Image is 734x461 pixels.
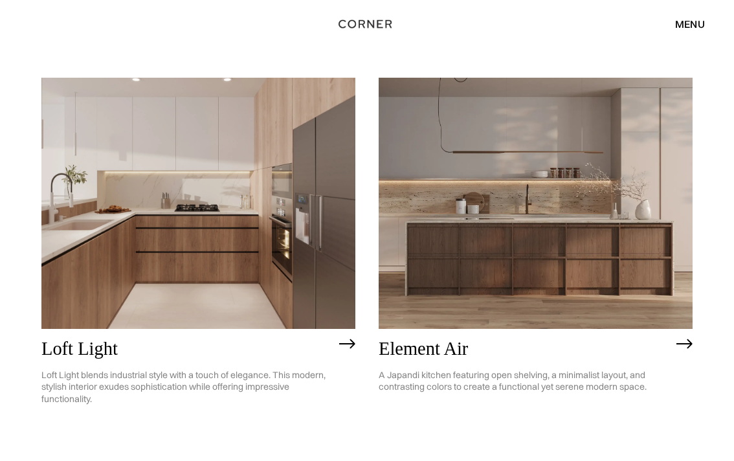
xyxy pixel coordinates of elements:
[379,339,670,359] h2: Element Air
[41,339,333,359] h2: Loft Light
[379,359,670,403] p: A Japandi kitchen featuring open shelving, a minimalist layout, and contrasting colors to create ...
[333,16,402,32] a: home
[675,19,705,29] div: menu
[662,13,705,35] div: menu
[41,359,333,416] p: Loft Light blends industrial style with a touch of elegance. This modern, stylish interior exudes...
